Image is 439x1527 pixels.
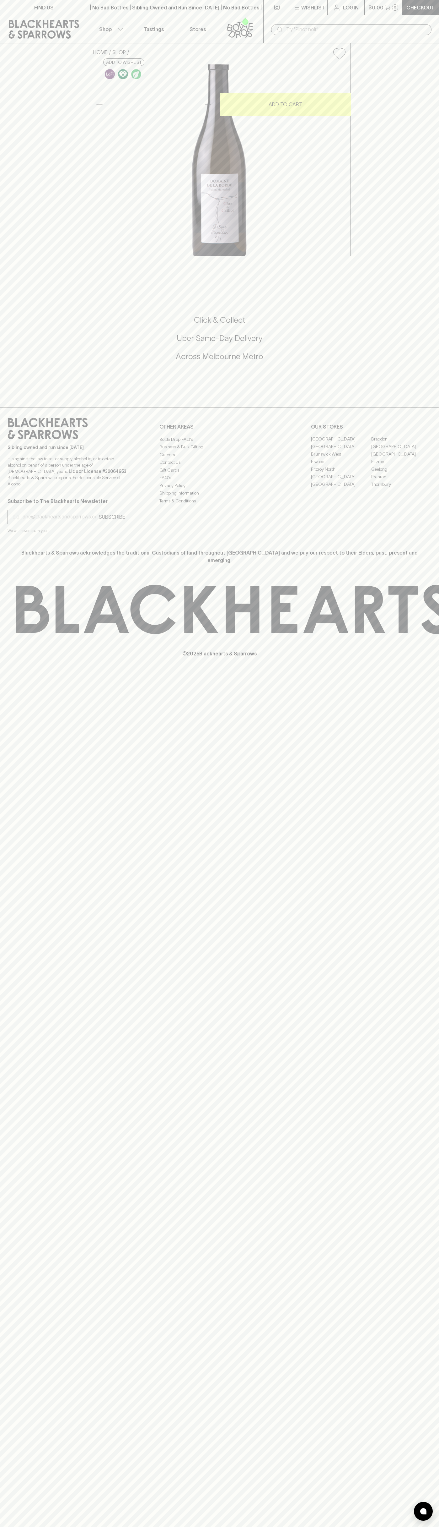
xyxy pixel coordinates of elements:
a: Bottle Drop FAQ's [159,435,280,443]
p: Sibling owned and run since [DATE] [8,444,128,451]
input: Try "Pinot noir" [286,25,426,35]
p: Stores [190,25,206,33]
a: Fitzroy [371,458,431,466]
a: Geelong [371,466,431,473]
a: Business & Bulk Gifting [159,443,280,451]
p: Shop [99,25,112,33]
img: Organic [131,69,141,79]
a: [GEOGRAPHIC_DATA] [311,443,371,451]
p: Tastings [144,25,164,33]
a: SHOP [112,49,126,55]
h5: Click & Collect [8,315,431,325]
strong: Liquor License #32064953 [69,469,126,474]
p: 0 [394,6,396,9]
img: bubble-icon [420,1508,426,1514]
div: Call to action block [8,290,431,395]
a: Prahran [371,473,431,481]
p: OUR STORES [311,423,431,430]
a: Gift Cards [159,466,280,474]
p: It is against the law to sell or supply alcohol to, or to obtain alcohol on behalf of a person un... [8,456,128,487]
p: FIND US [34,4,54,11]
p: Wishlist [301,4,325,11]
button: Add to wishlist [331,46,348,62]
a: Fitzroy North [311,466,371,473]
a: Organic [130,68,143,81]
a: [GEOGRAPHIC_DATA] [311,435,371,443]
img: 41198.png [88,64,351,256]
p: ADD TO CART [269,101,302,108]
img: Vegan [118,69,128,79]
button: Add to wishlist [103,58,144,66]
a: Brunswick West [311,451,371,458]
img: Lo-Fi [105,69,115,79]
button: Shop [88,15,132,43]
a: Privacy Policy [159,482,280,489]
p: Checkout [406,4,435,11]
h5: Uber Same-Day Delivery [8,333,431,343]
a: Braddon [371,435,431,443]
a: [GEOGRAPHIC_DATA] [371,443,431,451]
p: SUBSCRIBE [99,513,125,521]
a: HOME [93,49,108,55]
a: Tastings [132,15,176,43]
a: Shipping Information [159,490,280,497]
p: We will never spam you [8,528,128,534]
a: Thornbury [371,481,431,488]
a: [GEOGRAPHIC_DATA] [311,481,371,488]
button: SUBSCRIBE [96,510,128,524]
p: $0.00 [368,4,383,11]
a: Elwood [311,458,371,466]
a: [GEOGRAPHIC_DATA] [371,451,431,458]
a: Terms & Conditions [159,497,280,505]
a: Some may call it natural, others minimum intervention, either way, it’s hands off & maybe even a ... [103,68,116,81]
p: OTHER AREAS [159,423,280,430]
p: Subscribe to The Blackhearts Newsletter [8,497,128,505]
p: Blackhearts & Sparrows acknowledges the traditional Custodians of land throughout [GEOGRAPHIC_DAT... [12,549,427,564]
a: Stores [176,15,220,43]
a: Contact Us [159,459,280,466]
a: Careers [159,451,280,458]
a: [GEOGRAPHIC_DATA] [311,473,371,481]
a: Made without the use of any animal products. [116,68,130,81]
input: e.g. jane@blackheartsandsparrows.com.au [13,512,96,522]
a: FAQ's [159,474,280,482]
button: ADD TO CART [220,93,351,116]
p: Login [343,4,359,11]
h5: Across Melbourne Metro [8,351,431,362]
